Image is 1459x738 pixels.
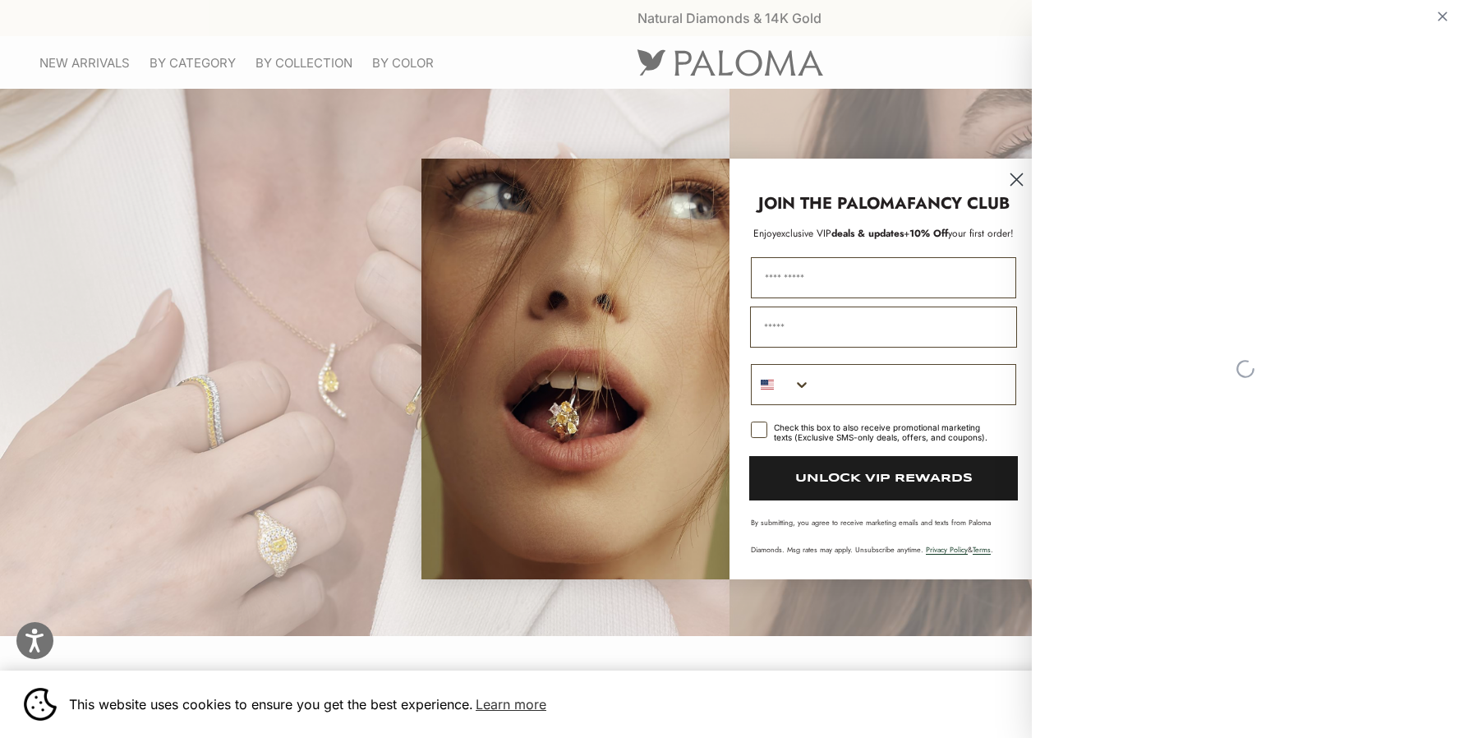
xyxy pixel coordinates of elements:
img: Cookie banner [24,688,57,721]
button: Close dialog [1002,165,1031,194]
a: Terms [973,544,991,555]
button: UNLOCK VIP REWARDS [749,456,1018,500]
span: + your first order! [904,226,1014,241]
span: & . [926,544,993,555]
span: This website uses cookies to ensure you get the best experience. [69,692,1243,717]
img: Loading... [421,159,729,579]
input: First Name [751,257,1016,298]
span: exclusive VIP [776,226,831,241]
strong: JOIN THE PALOMA [758,191,907,215]
p: By submitting, you agree to receive marketing emails and texts from Paloma Diamonds. Msg rates ma... [751,517,1016,555]
button: Search Countries [752,365,811,404]
div: Check this box to also receive promotional marketing texts (Exclusive SMS-only deals, offers, and... [774,422,996,442]
a: Privacy Policy [926,544,968,555]
strong: FANCY CLUB [907,191,1010,215]
img: United States [761,378,774,391]
span: 10% Off [909,226,948,241]
a: Learn more [473,692,549,717]
span: deals & updates [776,226,904,241]
span: Enjoy [753,226,776,241]
input: Email [750,307,1017,348]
